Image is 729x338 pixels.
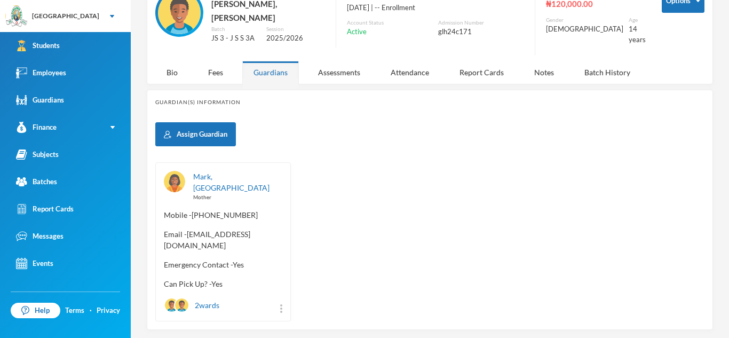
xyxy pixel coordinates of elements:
[197,61,234,84] div: Fees
[307,61,371,84] div: Assessments
[164,209,282,221] span: Mobile - [PHONE_NUMBER]
[175,298,188,312] img: STUDENT
[16,258,53,269] div: Events
[546,16,623,24] div: Gender
[16,67,66,78] div: Employees
[155,61,189,84] div: Bio
[629,16,646,24] div: Age
[155,98,704,106] div: Guardian(s) Information
[211,33,258,44] div: JS 3 - J S S 3A
[164,278,282,289] span: Can Pick Up? - Yes
[97,305,120,316] a: Privacy
[155,122,236,146] button: Assign Guardian
[193,172,270,192] a: Mark, [GEOGRAPHIC_DATA]
[629,24,646,45] div: 14 years
[32,11,99,21] div: [GEOGRAPHIC_DATA]
[16,40,60,51] div: Students
[164,171,185,192] img: GUARDIAN
[266,25,325,33] div: Session
[164,229,282,251] span: Email - [EMAIL_ADDRESS][DOMAIN_NAME]
[164,297,219,313] div: 2 wards
[16,149,59,160] div: Subjects
[6,6,27,27] img: logo
[16,203,74,215] div: Report Cards
[211,25,258,33] div: Batch
[347,19,433,27] div: Account Status
[164,259,282,270] span: Emergency Contact - Yes
[242,61,299,84] div: Guardians
[65,305,84,316] a: Terms
[193,193,282,201] div: Mother
[379,61,440,84] div: Attendance
[438,19,524,27] div: Admission Number
[266,33,325,44] div: 2025/2026
[523,61,565,84] div: Notes
[347,3,524,13] div: [DATE] | -- Enrollment
[90,305,92,316] div: ·
[280,304,282,313] img: more_vert
[573,61,641,84] div: Batch History
[347,27,367,37] span: Active
[16,231,64,242] div: Messages
[448,61,515,84] div: Report Cards
[164,131,171,138] img: add user
[16,95,64,106] div: Guardians
[546,24,623,35] div: [DEMOGRAPHIC_DATA]
[438,27,524,37] div: glh24c171
[165,298,178,312] img: STUDENT
[16,122,57,133] div: Finance
[16,176,57,187] div: Batches
[11,303,60,319] a: Help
